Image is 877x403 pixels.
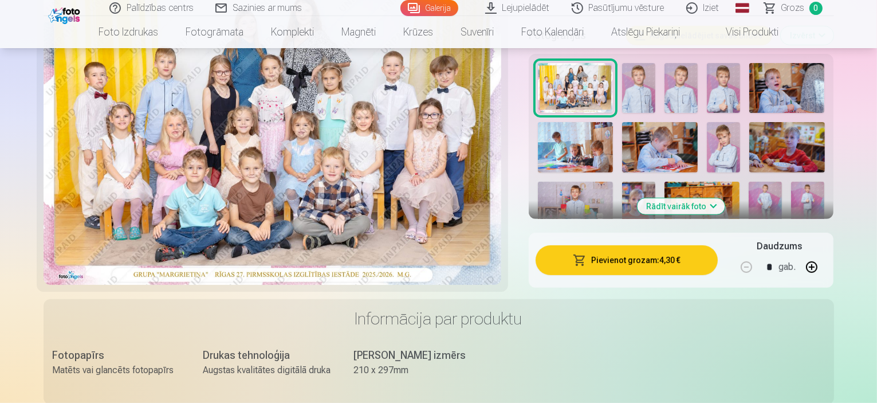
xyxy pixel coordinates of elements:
[757,240,802,253] h5: Daudzums
[536,245,718,275] button: Pievienot grozam:4,30 €
[597,16,694,48] a: Atslēgu piekariņi
[85,16,172,48] a: Foto izdrukas
[447,16,508,48] a: Suvenīri
[354,347,482,363] div: [PERSON_NAME] izmērs
[53,347,180,363] div: Fotopapīrs
[390,16,447,48] a: Krūzes
[778,253,796,281] div: gab.
[203,347,331,363] div: Drukas tehnoloģija
[781,1,805,15] span: Grozs
[809,2,823,15] span: 0
[638,198,725,214] button: Rādīt vairāk foto
[354,363,482,377] div: 210 x 297mm
[53,363,180,377] div: Matēts vai glancēts fotopapīrs
[53,308,825,329] h3: Informācija par produktu
[328,16,390,48] a: Magnēti
[257,16,328,48] a: Komplekti
[172,16,257,48] a: Fotogrāmata
[203,363,331,377] div: Augstas kvalitātes digitālā druka
[694,16,792,48] a: Visi produkti
[48,5,83,24] img: /fa1
[508,16,597,48] a: Foto kalendāri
